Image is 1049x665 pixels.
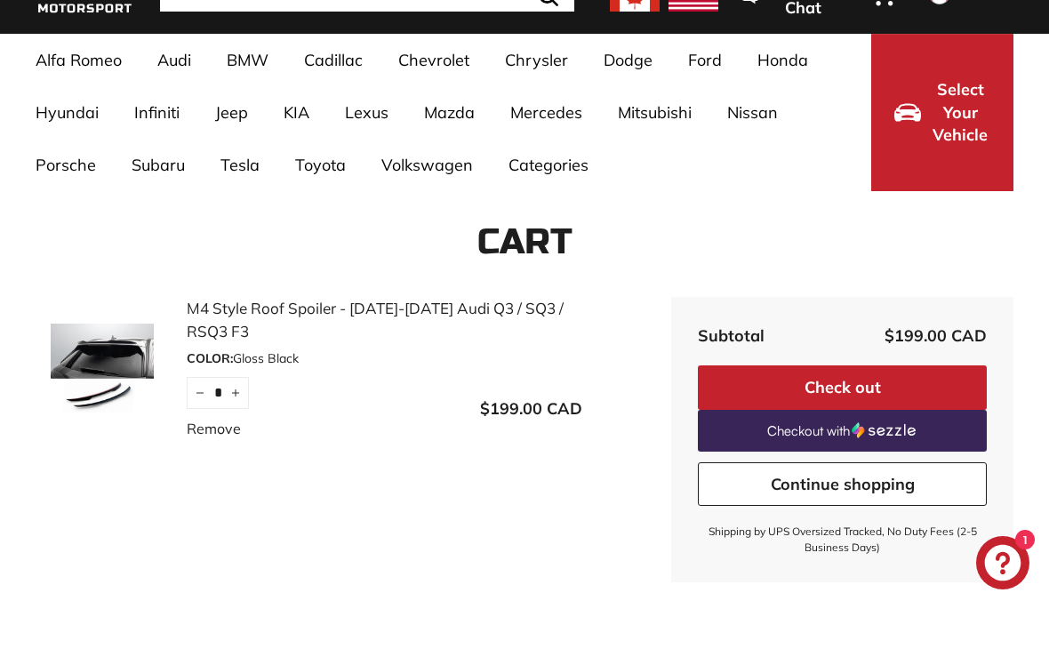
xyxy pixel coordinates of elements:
[586,34,670,86] a: Dodge
[698,410,987,452] a: Checkout with
[203,139,277,191] a: Tesla
[187,297,582,342] a: M4 Style Roof Spoiler - [DATE]-[DATE] Audi Q3 / SQ3 / RSQ3 F3
[406,86,492,139] a: Mazda
[36,324,169,413] img: M4 Style Roof Spoiler - 2019-2025 Audi Q3 / SQ3 / RSQ3 F3
[885,325,987,346] span: $199.00 CAD
[222,377,249,409] button: Increase item quantity by one
[277,139,364,191] a: Toyota
[492,86,600,139] a: Mercedes
[364,139,491,191] a: Volkswagen
[487,34,586,86] a: Chrysler
[327,86,406,139] a: Lexus
[266,86,327,139] a: KIA
[187,418,241,439] a: Remove
[116,86,197,139] a: Infiniti
[18,86,116,139] a: Hyundai
[114,139,203,191] a: Subaru
[491,139,606,191] a: Categories
[480,398,582,419] span: $199.00 CAD
[380,34,487,86] a: Chevrolet
[187,349,582,368] div: Gloss Black
[286,34,380,86] a: Cadillac
[187,350,233,366] span: COLOR:
[18,34,140,86] a: Alfa Romeo
[670,34,740,86] a: Ford
[600,86,709,139] a: Mitsubishi
[36,222,1013,261] h1: Cart
[930,78,990,147] span: Select Your Vehicle
[971,536,1035,594] inbox-online-store-chat: Shopify online store chat
[140,34,209,86] a: Audi
[197,86,266,139] a: Jeep
[698,462,987,507] a: Continue shopping
[871,34,1013,191] button: Select Your Vehicle
[852,422,916,438] img: Sezzle
[209,34,286,86] a: BMW
[698,324,765,348] div: Subtotal
[698,524,987,556] small: Shipping by UPS Oversized Tracked, No Duty Fees (2-5 Business Days)
[740,34,826,86] a: Honda
[709,86,796,139] a: Nissan
[187,377,213,409] button: Reduce item quantity by one
[698,365,987,410] button: Check out
[18,139,114,191] a: Porsche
